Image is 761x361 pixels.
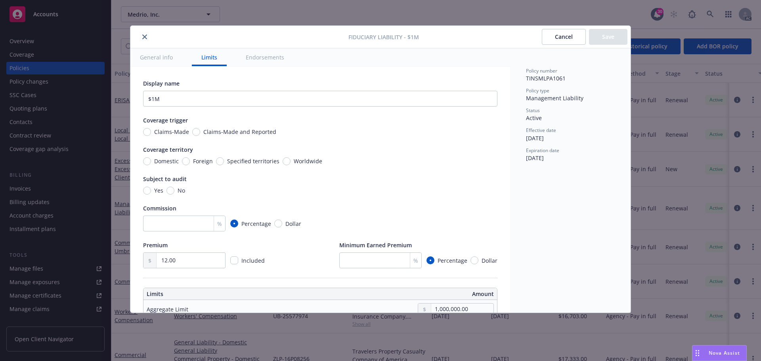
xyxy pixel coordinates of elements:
[154,157,179,165] span: Domestic
[216,157,224,165] input: Specified territories
[203,128,276,136] span: Claims-Made and Reported
[143,204,176,212] span: Commission
[426,256,434,264] input: Percentage
[526,127,556,134] span: Effective date
[217,220,222,228] span: %
[526,154,544,162] span: [DATE]
[143,117,188,124] span: Coverage trigger
[192,48,227,66] button: Limits
[192,128,200,136] input: Claims-Made and Reported
[241,220,271,228] span: Percentage
[143,146,193,153] span: Coverage territory
[143,288,285,300] th: Limits
[339,241,412,249] span: Minimum Earned Premium
[526,134,544,142] span: [DATE]
[526,67,557,74] span: Policy number
[431,304,493,315] input: 0.00
[692,346,702,361] div: Drag to move
[166,187,174,195] input: No
[709,350,740,356] span: Nova Assist
[526,94,583,102] span: Management Liability
[143,175,187,183] span: Subject to audit
[143,157,151,165] input: Domestic
[526,74,566,82] span: TINSMLPA1061
[324,288,497,300] th: Amount
[348,33,419,41] span: Fiduciary Liability - $1M
[692,345,747,361] button: Nova Assist
[140,32,149,42] button: close
[143,241,168,249] span: Premium
[236,48,294,66] button: Endorsements
[283,157,291,165] input: Worldwide
[230,220,238,227] input: Percentage
[542,29,586,45] button: Cancel
[294,157,322,165] span: Worldwide
[143,80,180,87] span: Display name
[482,256,497,265] span: Dollar
[154,128,189,136] span: Claims-Made
[526,114,542,122] span: Active
[193,157,213,165] span: Foreign
[413,256,418,265] span: %
[143,187,151,195] input: Yes
[178,186,185,195] span: No
[526,107,540,114] span: Status
[157,253,225,268] input: 0.00
[285,220,301,228] span: Dollar
[130,48,182,66] button: General info
[241,257,265,264] span: Included
[227,157,279,165] span: Specified territories
[182,157,190,165] input: Foreign
[143,128,151,136] input: Claims-Made
[526,87,549,94] span: Policy type
[526,147,559,154] span: Expiration date
[470,256,478,264] input: Dollar
[154,186,163,195] span: Yes
[147,305,188,313] div: Aggregate Limit
[438,256,467,265] span: Percentage
[274,220,282,227] input: Dollar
